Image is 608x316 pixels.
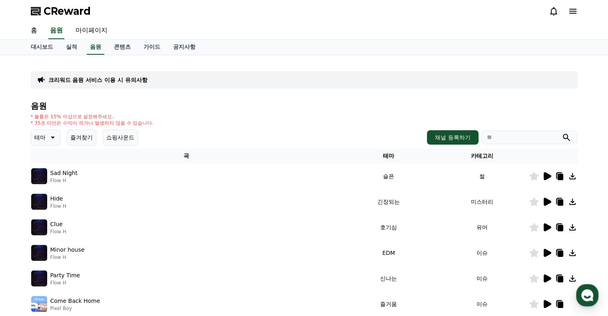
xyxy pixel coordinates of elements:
[50,271,80,280] p: Party Time
[50,169,78,177] p: Sad Night
[103,250,153,270] a: 설정
[87,40,104,55] a: 음원
[50,254,85,260] p: Flow H
[31,194,47,210] img: music
[50,305,100,312] p: Pixel Boy
[31,149,342,163] th: 곡
[31,113,154,120] p: * 볼륨은 15% 이상으로 설정해주세요.
[108,40,137,55] a: 콘텐츠
[137,40,167,55] a: 가이드
[31,219,47,235] img: music
[50,297,100,305] p: Come Back Home
[435,240,529,266] td: 이슈
[31,270,47,286] img: music
[31,101,578,110] h4: 음원
[435,266,529,291] td: 이슈
[50,246,85,254] p: Minor house
[50,203,66,209] p: Flow H
[50,195,63,203] p: Hide
[435,189,529,215] td: 미스터리
[50,229,66,235] p: Flow H
[342,189,435,215] td: 긴장되는
[50,280,80,286] p: Flow H
[50,177,78,184] p: Flow H
[124,262,133,268] span: 설정
[34,132,46,143] p: 테마
[435,149,529,163] th: 카테고리
[435,163,529,189] td: 썰
[24,22,44,39] a: 홈
[2,250,53,270] a: 홈
[67,129,96,145] button: 즐겨찾기
[427,130,478,145] button: 채널 등록하기
[167,40,202,55] a: 공지사항
[31,296,47,312] img: music
[103,129,138,145] button: 쇼핑사운드
[342,215,435,240] td: 호기심
[31,5,91,18] a: CReward
[31,120,154,126] p: * 35초 미만은 수익이 적거나 발생하지 않을 수 있습니다.
[31,245,47,261] img: music
[48,76,148,84] a: 크리워드 음원 서비스 이용 시 유의사항
[342,240,435,266] td: EDM
[24,40,60,55] a: 대시보드
[73,262,83,268] span: 대화
[342,266,435,291] td: 신나는
[50,220,63,229] p: Clue
[342,149,435,163] th: 테마
[31,129,60,145] button: 테마
[25,262,30,268] span: 홈
[48,22,64,39] a: 음원
[53,250,103,270] a: 대화
[31,168,47,184] img: music
[69,22,114,39] a: 마이페이지
[60,40,84,55] a: 실적
[342,163,435,189] td: 슬픈
[44,5,91,18] span: CReward
[435,215,529,240] td: 유머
